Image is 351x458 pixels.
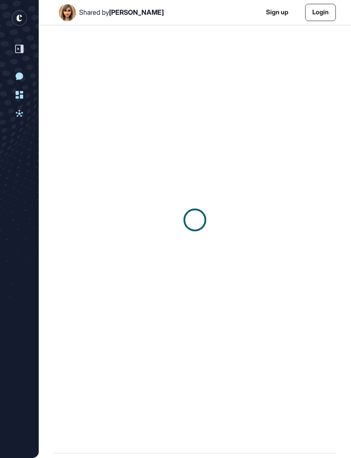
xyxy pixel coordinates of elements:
[59,4,76,21] img: User Image
[79,8,164,16] div: Shared by
[266,8,288,17] a: Sign up
[109,8,164,16] span: [PERSON_NAME]
[305,4,336,21] a: Login
[12,11,27,26] div: entrapeer-logo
